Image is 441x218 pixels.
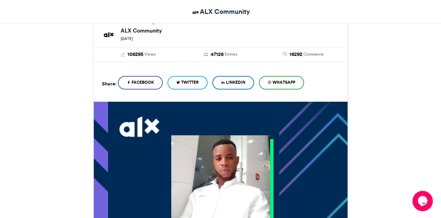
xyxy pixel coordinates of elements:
[184,51,257,58] a: 47126 Entries
[121,28,339,33] h6: ALX Community
[102,12,339,24] h2: ALX Accepted
[127,51,143,58] span: 106295
[102,51,174,58] a: 106295 Views
[412,191,434,211] iframe: chat widget
[144,51,156,57] span: Views
[226,79,245,85] span: LinkedIn
[211,51,224,58] span: 47126
[181,79,199,85] span: Twitter
[191,8,200,17] img: ALX Community
[102,79,117,88] h5: Share:
[191,7,250,17] a: ALX Community
[212,76,254,90] a: LinkedIn
[267,51,339,58] a: 16292 Comments
[121,36,133,41] small: [DATE]
[225,51,237,57] span: Entries
[118,76,163,90] a: Facebook
[167,76,208,90] a: Twitter
[303,51,323,57] span: Comments
[289,51,302,58] span: 16292
[259,76,304,90] a: WhatsApp
[131,79,154,85] span: Facebook
[102,28,116,41] img: ALX Community
[272,79,295,85] span: WhatsApp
